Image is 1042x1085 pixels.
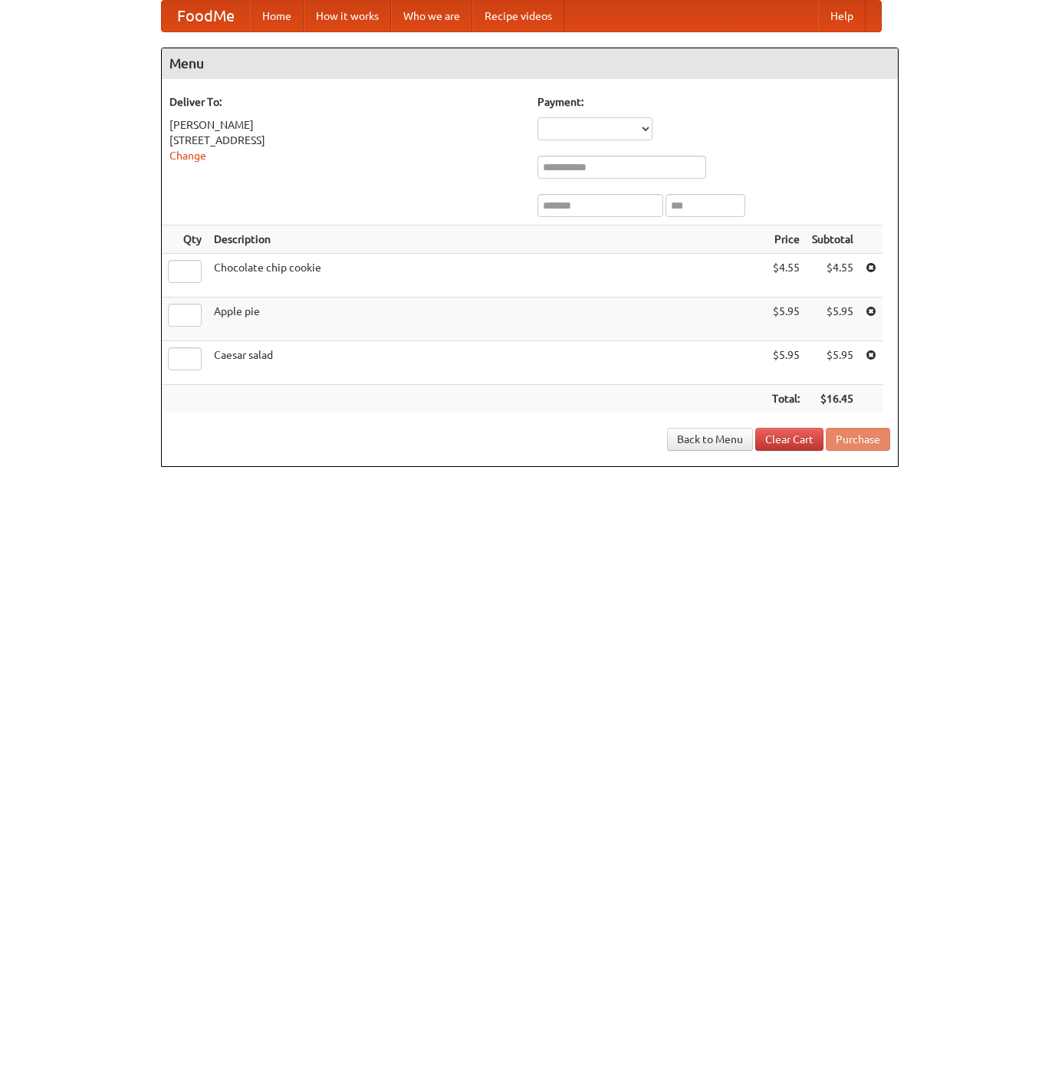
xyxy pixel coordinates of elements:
[806,225,860,254] th: Subtotal
[169,117,522,133] div: [PERSON_NAME]
[162,225,208,254] th: Qty
[208,298,766,341] td: Apple pie
[472,1,564,31] a: Recipe videos
[766,341,806,385] td: $5.95
[162,1,250,31] a: FoodMe
[766,225,806,254] th: Price
[667,428,753,451] a: Back to Menu
[391,1,472,31] a: Who we are
[766,298,806,341] td: $5.95
[162,48,898,79] h4: Menu
[169,133,522,148] div: [STREET_ADDRESS]
[766,385,806,413] th: Total:
[806,298,860,341] td: $5.95
[766,254,806,298] td: $4.55
[304,1,391,31] a: How it works
[818,1,866,31] a: Help
[806,254,860,298] td: $4.55
[208,254,766,298] td: Chocolate chip cookie
[169,94,522,110] h5: Deliver To:
[537,94,890,110] h5: Payment:
[806,385,860,413] th: $16.45
[806,341,860,385] td: $5.95
[826,428,890,451] button: Purchase
[250,1,304,31] a: Home
[208,225,766,254] th: Description
[208,341,766,385] td: Caesar salad
[169,150,206,162] a: Change
[755,428,823,451] a: Clear Cart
